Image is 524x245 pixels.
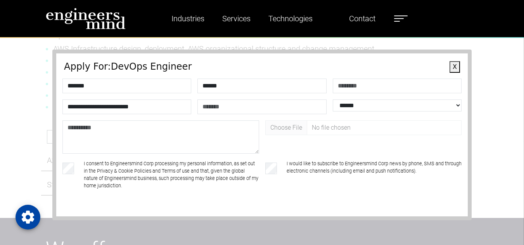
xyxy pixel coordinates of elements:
button: X [450,61,460,73]
img: logo [46,8,126,29]
label: I consent to Engineersmind Corp processing my personal information, as set out in the Privacy & C... [84,160,259,190]
a: Contact [346,10,379,27]
label: I would like to subscribe to Engineersmind Corp news by phone, SMS and through electronic channel... [287,160,462,190]
a: Technologies [265,10,316,27]
a: Industries [168,10,208,27]
iframe: reCAPTCHA [64,209,182,239]
a: Services [219,10,254,27]
h4: Apply For: DevOps Engineer [64,61,460,72]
